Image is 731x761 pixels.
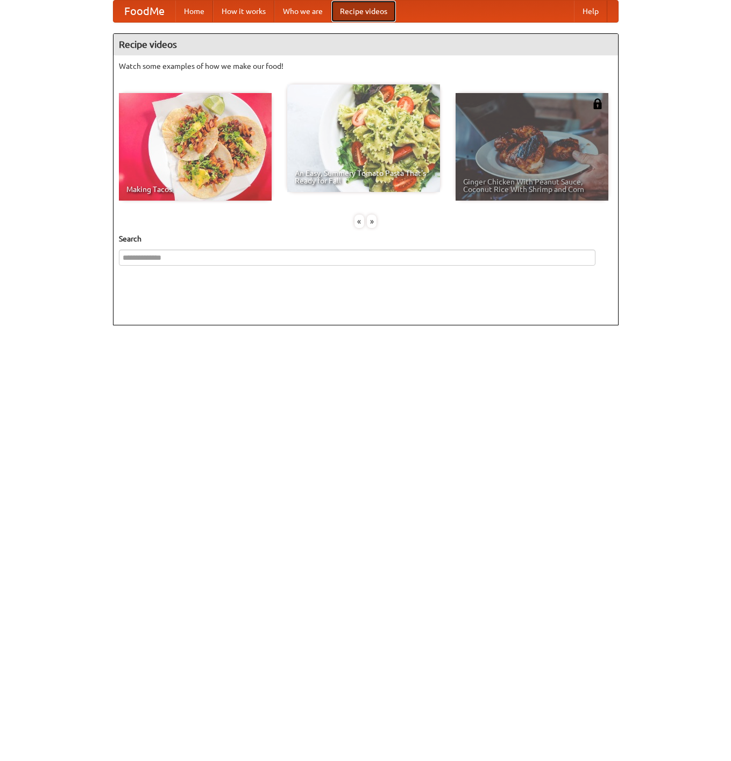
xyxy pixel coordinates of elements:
div: « [354,215,364,228]
h5: Search [119,233,613,244]
h4: Recipe videos [113,34,618,55]
a: Recipe videos [331,1,396,22]
a: How it works [213,1,274,22]
p: Watch some examples of how we make our food! [119,61,613,72]
a: An Easy, Summery Tomato Pasta That's Ready for Fall [287,84,440,192]
a: Help [574,1,607,22]
img: 483408.png [592,98,603,109]
a: FoodMe [113,1,175,22]
a: Making Tacos [119,93,272,201]
a: Who we are [274,1,331,22]
div: » [367,215,377,228]
span: Making Tacos [126,186,264,193]
span: An Easy, Summery Tomato Pasta That's Ready for Fall [295,169,432,184]
a: Home [175,1,213,22]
